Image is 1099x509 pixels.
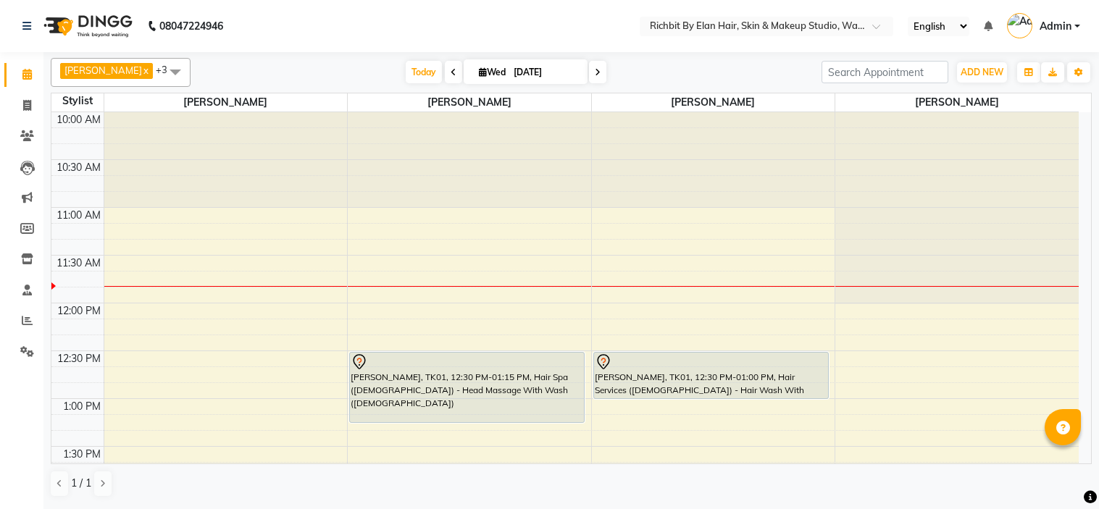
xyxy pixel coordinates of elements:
div: 11:00 AM [54,208,104,223]
img: logo [37,6,136,46]
span: +3 [156,64,178,75]
span: [PERSON_NAME] [348,93,591,112]
div: 12:00 PM [54,303,104,319]
div: 1:00 PM [60,399,104,414]
b: 08047224946 [159,6,223,46]
div: 10:00 AM [54,112,104,127]
span: [PERSON_NAME] [835,93,1079,112]
span: [PERSON_NAME] [104,93,348,112]
span: [PERSON_NAME] [64,64,142,76]
span: Admin [1040,19,1071,34]
div: [PERSON_NAME], TK01, 12:30 PM-01:15 PM, Hair Spa ([DEMOGRAPHIC_DATA]) - Head Massage With Wash ([... [350,353,584,422]
span: Today [406,61,442,83]
span: Wed [475,67,509,77]
div: [PERSON_NAME], TK01, 12:30 PM-01:00 PM, Hair Services ([DEMOGRAPHIC_DATA]) - Hair Wash With Condi... [594,353,828,398]
div: 12:30 PM [54,351,104,366]
img: Admin [1007,13,1032,38]
div: Stylist [51,93,104,109]
iframe: chat widget [1038,451,1085,495]
div: 10:30 AM [54,160,104,175]
span: ADD NEW [961,67,1003,77]
input: 2025-09-03 [509,62,582,83]
button: ADD NEW [957,62,1007,83]
div: 1:30 PM [60,447,104,462]
a: x [142,64,149,76]
span: 1 / 1 [71,476,91,491]
span: [PERSON_NAME] [592,93,835,112]
input: Search Appointment [822,61,948,83]
div: 11:30 AM [54,256,104,271]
